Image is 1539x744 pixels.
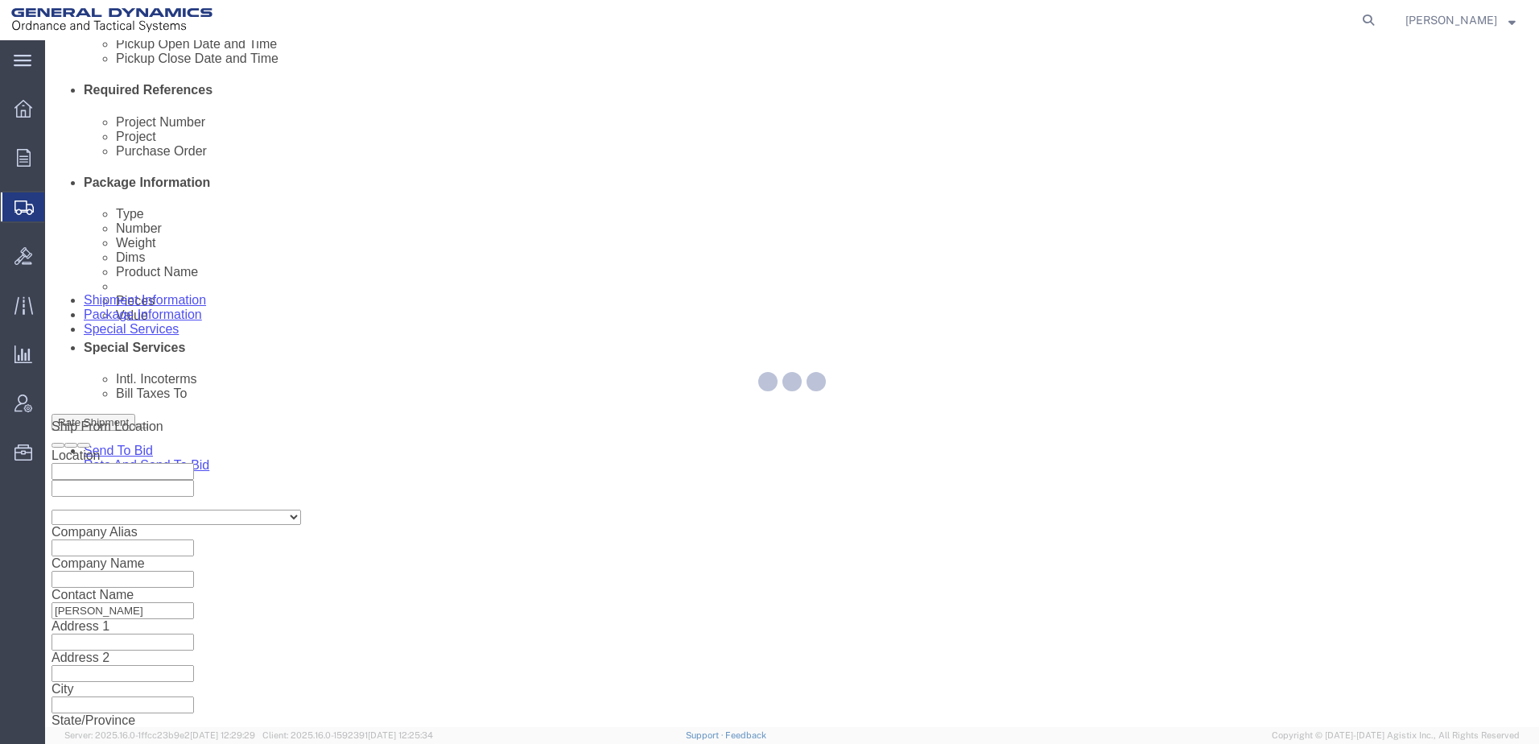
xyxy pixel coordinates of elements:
span: Aaron Craig [1405,11,1497,29]
button: [PERSON_NAME] [1405,10,1516,30]
a: Feedback [725,730,766,740]
span: [DATE] 12:25:34 [368,730,433,740]
img: logo [11,8,212,32]
span: Server: 2025.16.0-1ffcc23b9e2 [64,730,255,740]
span: Copyright © [DATE]-[DATE] Agistix Inc., All Rights Reserved [1272,729,1520,742]
a: Support [686,730,726,740]
span: Client: 2025.16.0-1592391 [262,730,433,740]
span: [DATE] 12:29:29 [190,730,255,740]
